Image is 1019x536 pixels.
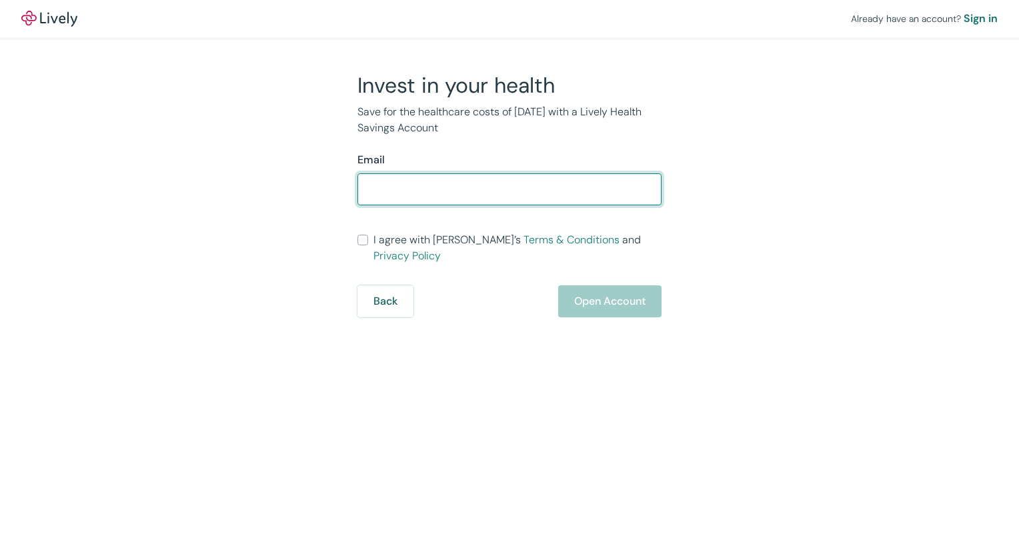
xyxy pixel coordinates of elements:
[964,11,998,27] a: Sign in
[373,249,441,263] a: Privacy Policy
[357,152,385,168] label: Email
[357,285,413,317] button: Back
[373,232,662,264] span: I agree with [PERSON_NAME]’s and
[851,11,998,27] div: Already have an account?
[357,104,662,136] p: Save for the healthcare costs of [DATE] with a Lively Health Savings Account
[21,11,77,27] a: LivelyLively
[357,72,662,99] h2: Invest in your health
[21,11,77,27] img: Lively
[524,233,620,247] a: Terms & Conditions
